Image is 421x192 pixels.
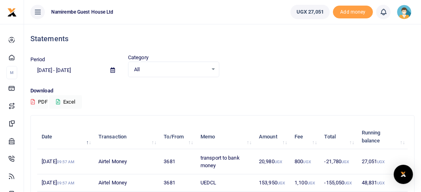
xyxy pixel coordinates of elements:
span: Namirembe Guest House Ltd [48,8,117,16]
th: Transaction: activate to sort column ascending [94,124,159,149]
th: Total: activate to sort column ascending [320,124,357,149]
label: Period [30,56,45,64]
small: UGX [275,160,282,164]
small: UGX [303,160,311,164]
th: Fee: activate to sort column ascending [290,124,320,149]
h4: Statements [30,34,415,43]
th: Running balance: activate to sort column ascending [357,124,408,149]
button: PDF [30,95,48,109]
small: UGX [344,181,352,185]
td: -155,050 [320,174,357,192]
small: UGX [277,181,285,185]
a: profile-user [397,5,415,19]
li: Wallet ballance [287,5,333,19]
span: All [134,66,208,74]
label: Category [128,54,148,62]
th: Amount: activate to sort column ascending [255,124,290,149]
img: profile-user [397,5,411,19]
a: UGX 27,051 [291,5,330,19]
small: 09:57 AM [57,160,75,164]
td: 3681 [159,149,196,174]
td: Airtel Money [94,149,159,174]
td: 20,980 [255,149,290,174]
th: Date: activate to sort column descending [37,124,94,149]
td: 27,051 [357,149,408,174]
td: [DATE] [37,149,94,174]
div: Open Intercom Messenger [394,165,413,184]
td: [DATE] [37,174,94,192]
small: 09:57 AM [57,181,75,185]
li: M [6,66,17,79]
a: logo-small logo-large logo-large [7,9,17,15]
button: Excel [49,95,82,109]
img: logo-small [7,8,17,17]
input: select period [30,64,104,77]
td: 153,950 [255,174,290,192]
span: Add money [333,6,373,19]
td: Airtel Money [94,174,159,192]
td: UEDCL [196,174,255,192]
td: 1,100 [290,174,320,192]
th: Memo: activate to sort column ascending [196,124,255,149]
td: 800 [290,149,320,174]
td: transport to bank money [196,149,255,174]
td: -21,780 [320,149,357,174]
a: Add money [333,8,373,14]
li: Toup your wallet [333,6,373,19]
span: UGX 27,051 [297,8,324,16]
small: UGX [341,160,349,164]
td: 48,831 [357,174,408,192]
small: UGX [377,160,385,164]
td: 3681 [159,174,196,192]
small: UGX [307,181,315,185]
th: To/From: activate to sort column ascending [159,124,196,149]
p: Download [30,87,415,95]
small: UGX [377,181,385,185]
